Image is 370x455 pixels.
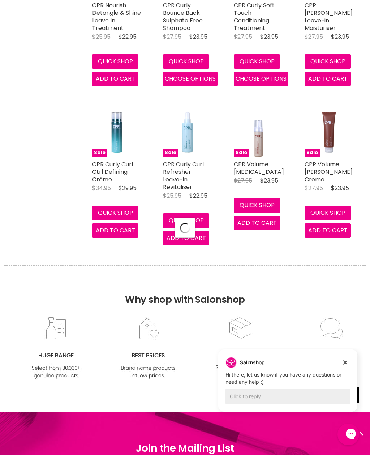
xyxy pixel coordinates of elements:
[119,317,177,380] img: prices.jpg
[234,54,280,69] button: Quick shop
[305,54,351,69] button: Quick shop
[163,72,218,86] button: Choose options
[305,108,354,157] a: CPR Volume Maximiser Thickening Creme Sale
[92,33,111,41] span: $25.95
[331,33,349,41] span: $23.95
[119,33,137,41] span: $22.95
[234,108,283,157] a: CPR Volume Memory Foam Sale
[92,1,141,32] a: CPR Nourish Detangle & Shine Leave In Treatment
[92,108,141,157] a: CPR Curly Curl Ctrl Defining Crème Sale
[163,108,212,157] img: CPR Curly Curl Refresher Leave-in Revitaliser
[308,74,348,83] span: Add to cart
[260,33,278,41] span: $23.95
[27,317,85,380] img: range2_8cf790d4-220e-469f-917d-a18fed3854b6.jpg
[167,234,206,242] span: Add to cart
[165,74,216,83] span: Choose options
[305,1,353,32] a: CPR [PERSON_NAME] Leave-in Moisturiser
[163,192,181,200] span: $25.95
[303,317,361,380] img: chat_c0a1c8f7-3133-4fc6-855f-7264552747f6.jpg
[163,54,209,69] button: Quick shop
[92,184,111,192] span: $34.95
[163,231,209,245] button: Add to cart
[213,348,363,422] iframe: Gorgias live chat campaigns
[305,149,320,157] span: Sale
[4,265,366,316] h2: Why shop with Salonshop
[234,160,284,176] a: CPR Volume [MEDICAL_DATA]
[236,74,287,83] span: Choose options
[305,206,351,220] button: Quick shop
[305,184,323,192] span: $27.95
[163,160,204,191] a: CPR Curly Curl Refresher Leave-in Revitaliser
[96,226,135,235] span: Add to cart
[92,206,138,220] button: Quick shop
[234,149,249,157] span: Sale
[234,33,252,41] span: $27.95
[305,160,353,184] a: CPR Volume [PERSON_NAME] Creme
[334,421,363,448] iframe: Gorgias live chat messenger
[331,184,349,192] span: $23.95
[234,176,252,185] span: $27.95
[237,219,277,227] span: Add to cart
[234,1,275,32] a: CPR Curly Soft Touch Conditioning Treatment
[163,213,209,228] button: Quick shop
[234,72,288,86] button: Choose options
[96,74,135,83] span: Add to cart
[92,108,141,157] img: CPR Curly Curl Ctrl Defining Crème
[92,160,133,184] a: CPR Curly Curl Ctrl Defining Crème
[260,176,278,185] span: $23.95
[308,226,348,235] span: Add to cart
[119,184,137,192] span: $29.95
[163,108,212,157] a: CPR Curly Curl Refresher Leave-in Revitaliser Sale
[189,33,207,41] span: $23.95
[234,198,280,213] button: Quick shop
[163,149,178,157] span: Sale
[305,108,354,157] img: CPR Volume Maximiser Thickening Creme
[305,223,351,238] button: Add to cart
[92,149,107,157] span: Sale
[241,108,275,157] img: CPR Volume Memory Foam
[92,223,138,238] button: Add to cart
[189,192,207,200] span: $22.95
[92,72,138,86] button: Add to cart
[211,316,269,379] img: fast.jpg
[305,72,351,86] button: Add to cart
[163,1,203,32] a: CPR Curly Bounce Back Sulphate Free Shampoo
[163,33,181,41] span: $27.95
[234,216,280,230] button: Add to cart
[305,33,323,41] span: $27.95
[92,54,138,69] button: Quick shop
